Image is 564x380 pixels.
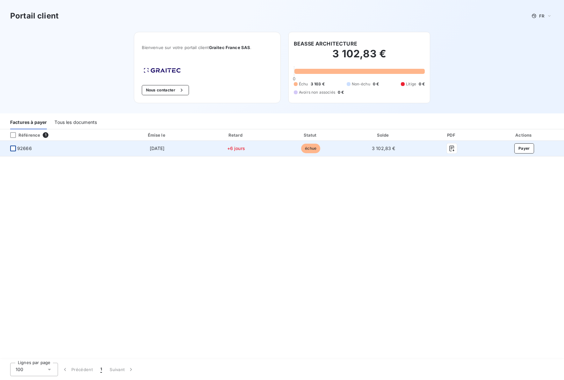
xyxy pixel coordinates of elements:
[311,81,325,87] span: 3 103 €
[54,116,97,129] div: Tous les documents
[10,116,47,129] div: Factures à payer
[349,132,418,138] div: Solde
[338,90,344,95] span: 0 €
[16,366,23,373] span: 100
[100,366,102,373] span: 1
[514,143,534,154] button: Payer
[142,66,183,75] img: Company logo
[117,132,197,138] div: Émise le
[199,132,272,138] div: Retard
[17,145,32,152] span: 92666
[486,132,563,138] div: Actions
[421,132,483,138] div: PDF
[10,10,59,22] h3: Portail client
[406,81,416,87] span: Litige
[43,132,48,138] span: 1
[209,45,250,50] span: Graitec France SAS
[150,146,165,151] span: [DATE]
[419,81,425,87] span: 0 €
[372,146,395,151] span: 3 102,83 €
[299,90,335,95] span: Avoirs non associés
[58,363,97,376] button: Précédent
[301,144,320,153] span: échue
[275,132,346,138] div: Statut
[294,47,425,67] h2: 3 102,83 €
[227,146,245,151] span: +6 jours
[97,363,106,376] button: 1
[299,81,308,87] span: Échu
[352,81,370,87] span: Non-échu
[106,363,138,376] button: Suivant
[294,40,357,47] h6: BEASSE ARCHITECTURE
[373,81,379,87] span: 0 €
[293,76,295,81] span: 0
[539,13,544,18] span: FR
[5,132,40,138] div: Référence
[142,45,273,50] span: Bienvenue sur votre portail client .
[142,85,189,95] button: Nous contacter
